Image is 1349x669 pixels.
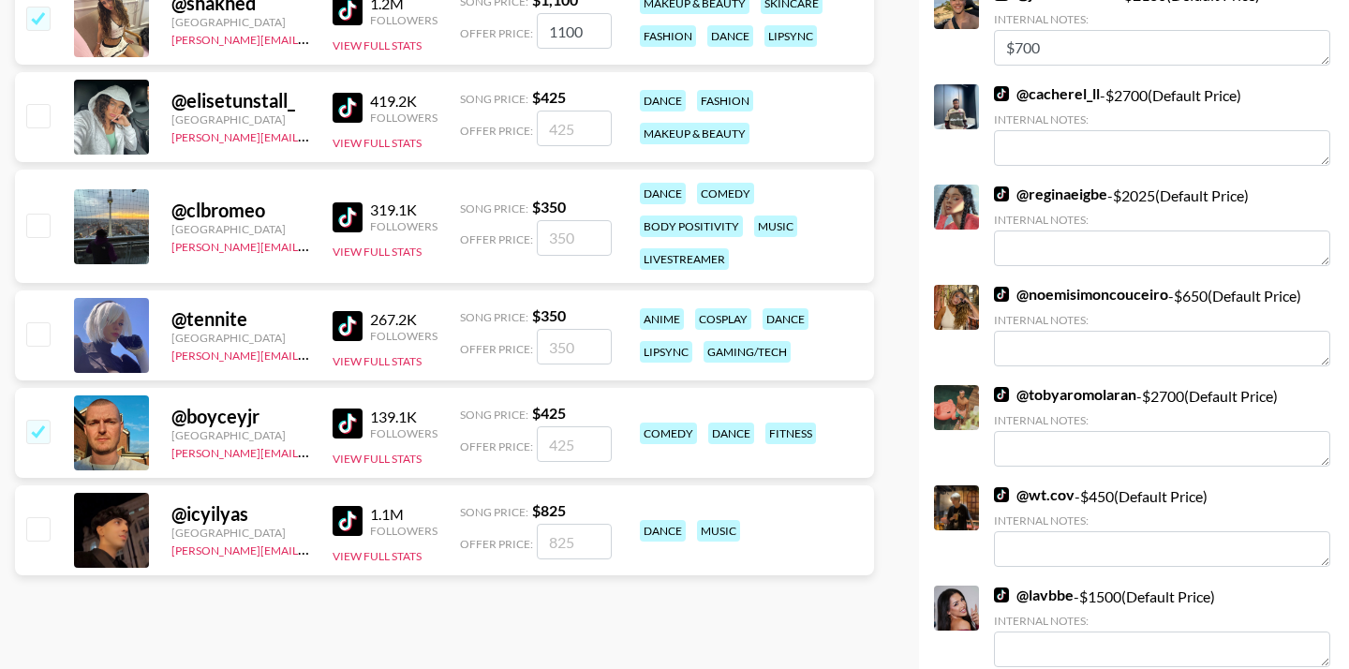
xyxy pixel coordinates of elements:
div: [GEOGRAPHIC_DATA] [171,331,310,345]
div: - $ 2700 (Default Price) [994,385,1330,467]
div: Internal Notes: [994,413,1330,427]
input: 425 [537,111,612,146]
div: @ tennite [171,307,310,331]
span: Song Price: [460,310,528,324]
textarea: $700 [994,30,1330,66]
div: 1.1M [370,505,437,524]
div: dance [707,25,753,47]
div: music [697,520,740,542]
div: fitness [765,423,816,444]
input: 350 [537,329,612,364]
img: TikTok [994,487,1009,502]
div: - $ 2700 (Default Price) [994,84,1330,166]
div: - $ 650 (Default Price) [994,285,1330,366]
a: [PERSON_NAME][EMAIL_ADDRESS][DOMAIN_NAME] [171,236,449,254]
span: Song Price: [460,505,528,519]
div: 267.2K [370,310,437,329]
span: Song Price: [460,92,528,106]
img: TikTok [333,311,363,341]
div: makeup & beauty [640,123,749,144]
img: TikTok [333,93,363,123]
div: dance [708,423,754,444]
div: fashion [640,25,696,47]
input: 1,100 [537,13,612,49]
button: View Full Stats [333,245,422,259]
div: Internal Notes: [994,112,1330,126]
img: TikTok [994,287,1009,302]
input: 425 [537,426,612,462]
div: comedy [697,183,754,204]
a: [PERSON_NAME][EMAIL_ADDRESS][DOMAIN_NAME] [171,540,449,557]
div: anime [640,308,684,330]
div: music [754,216,797,237]
a: @lavbbe [994,586,1074,604]
input: 825 [537,524,612,559]
div: gaming/tech [704,341,791,363]
div: @ icyilyas [171,502,310,526]
div: dance [640,90,686,111]
a: @wt.cov [994,485,1075,504]
div: Internal Notes: [994,313,1330,327]
a: [PERSON_NAME][EMAIL_ADDRESS][DOMAIN_NAME] [171,126,449,144]
span: Offer Price: [460,342,533,356]
strong: $ 350 [532,306,566,324]
div: [GEOGRAPHIC_DATA] [171,222,310,236]
a: @cacherel_ll [994,84,1100,103]
button: View Full Stats [333,354,422,368]
div: [GEOGRAPHIC_DATA] [171,112,310,126]
div: 319.1K [370,201,437,219]
img: TikTok [333,202,363,232]
a: [PERSON_NAME][EMAIL_ADDRESS][DOMAIN_NAME] [171,345,449,363]
button: View Full Stats [333,452,422,466]
strong: $ 425 [532,88,566,106]
div: @ boyceyjr [171,405,310,428]
button: View Full Stats [333,136,422,150]
div: Internal Notes: [994,12,1330,26]
div: - $ 450 (Default Price) [994,485,1330,567]
div: Internal Notes: [994,213,1330,227]
div: 139.1K [370,408,437,426]
div: dance [640,520,686,542]
img: TikTok [994,86,1009,101]
div: Internal Notes: [994,513,1330,528]
strong: $ 350 [532,198,566,216]
span: Song Price: [460,408,528,422]
div: Followers [370,329,437,343]
div: Followers [370,524,437,538]
a: @tobyaromolaran [994,385,1136,404]
div: fashion [697,90,753,111]
span: Offer Price: [460,439,533,453]
div: livestreamer [640,248,729,270]
div: comedy [640,423,697,444]
div: [GEOGRAPHIC_DATA] [171,526,310,540]
span: Offer Price: [460,124,533,138]
div: Followers [370,426,437,440]
div: @ elisetunstall_ [171,89,310,112]
span: Offer Price: [460,232,533,246]
div: Internal Notes: [994,614,1330,628]
div: [GEOGRAPHIC_DATA] [171,428,310,442]
div: [GEOGRAPHIC_DATA] [171,15,310,29]
img: TikTok [994,186,1009,201]
div: Followers [370,219,437,233]
div: cosplay [695,308,751,330]
img: TikTok [333,409,363,439]
button: View Full Stats [333,38,422,52]
div: @ clbromeo [171,199,310,222]
div: - $ 2025 (Default Price) [994,185,1330,266]
div: dance [763,308,808,330]
img: TikTok [994,387,1009,402]
img: TikTok [994,587,1009,602]
div: 419.2K [370,92,437,111]
strong: $ 825 [532,501,566,519]
span: Song Price: [460,201,528,216]
img: TikTok [333,506,363,536]
div: dance [640,183,686,204]
div: lipsync [640,341,692,363]
div: - $ 1500 (Default Price) [994,586,1330,667]
strong: $ 425 [532,404,566,422]
span: Offer Price: [460,26,533,40]
button: View Full Stats [333,549,422,563]
div: lipsync [764,25,817,47]
span: Offer Price: [460,537,533,551]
